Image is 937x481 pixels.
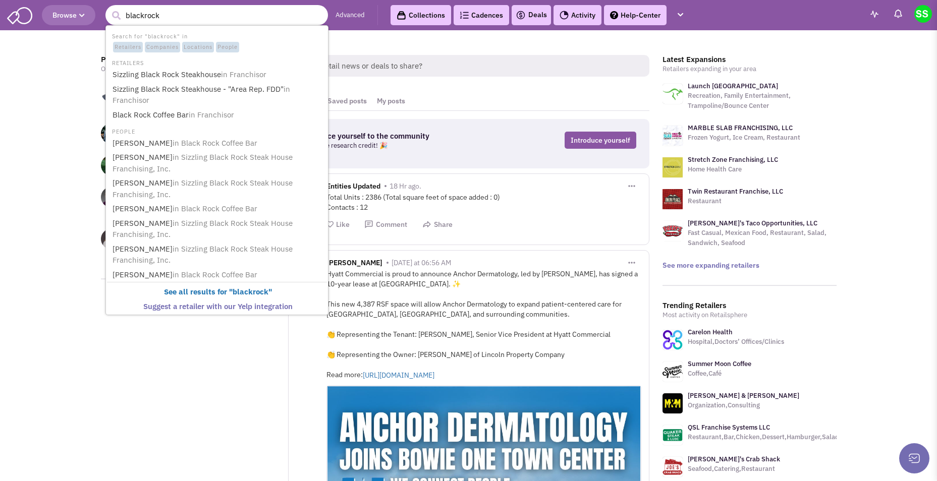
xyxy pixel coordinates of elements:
b: See all results for " " [164,287,272,296]
a: Saved posts [322,92,372,110]
img: SmartAdmin [7,5,32,24]
span: Browse [52,11,85,20]
span: Like [336,220,350,229]
p: Fast Casual, Mexican Food, Restaurant, Salad, Sandwich, Seafood [688,228,837,248]
span: [DATE] at 06:56 AM [392,258,451,267]
p: Retailers expanding in your area [663,64,837,74]
div: Hyatt Commercial is proud to announce Anchor Dermatology, led by [PERSON_NAME], has signed a 10-y... [326,269,641,380]
a: [PERSON_NAME]'s Crab Shack [688,455,780,463]
a: [PERSON_NAME]in Black Rock Coffee Bar [109,268,326,282]
h3: Introduce yourself to the community [301,132,491,141]
a: [PERSON_NAME]in Sizzling Black Rock Steak House Franchising, Inc. [109,151,326,175]
p: Frozen Yogurt, Ice Cream, Restaurant [688,133,800,143]
a: QSL Franchise Systems LLC [688,423,770,432]
a: Cadences [454,5,509,25]
a: Suggest a retailer with our Yelp integration [109,300,326,314]
span: Entities Updated [326,182,380,193]
p: Recreation, Family Entertainment, Trampoline/Bounce Center [688,91,837,111]
img: help.png [610,11,618,19]
span: in Sizzling Black Rock Steak House Franchising, Inc. [113,152,293,173]
span: Companies [145,42,180,53]
p: Hospital,Doctors’ Offices/Clinics [688,337,784,347]
img: Activity.png [560,11,569,20]
a: Sizzling Black Rock Steakhouse - "Area Rep. FDD"in Franchisor [109,83,326,107]
a: [PERSON_NAME]in Black Rock Coffee Bar [109,137,326,150]
a: See more expanding retailers [663,261,759,270]
a: [PERSON_NAME]'s Taco Opportunities, LLC [688,219,817,227]
a: Introduce yourself [565,132,636,149]
p: Restaurant [688,196,783,206]
span: Retail news or deals to share? [312,55,649,77]
a: Advanced [336,11,365,20]
p: Coffee,Café [688,369,751,379]
a: Help-Center [604,5,667,25]
span: in Sizzling Black Rock Steak House Franchising, Inc. [113,218,293,239]
p: Seafood,Catering,Restaurant [688,464,780,474]
li: PEOPLE [107,126,327,136]
span: People [216,42,239,53]
a: Activity [554,5,601,25]
img: logo [663,126,683,146]
img: logo [663,84,683,104]
img: logo [663,189,683,209]
img: Stephen Songy [914,5,932,23]
h3: People you may know [101,55,275,64]
img: www.forthepeople.com [663,393,683,413]
a: Launch [GEOGRAPHIC_DATA] [688,82,778,90]
img: icon-deals.svg [516,9,526,21]
img: icon-collection-lavender-black.svg [397,11,406,20]
a: MARBLE SLAB FRANCHISING, LLC [688,124,793,132]
button: Like [326,220,350,229]
a: Black Rock Coffee Barin Franchisor [109,108,326,122]
a: Deals [516,9,547,21]
b: blackrock [233,287,268,296]
img: logo [663,157,683,177]
span: in Black Rock Coffee Bar [173,204,257,213]
a: [PERSON_NAME]in Sizzling Black Rock Steak House Franchising, Inc. [109,243,326,267]
span: [PERSON_NAME] [326,258,382,270]
a: Summer Moon Coffee [688,359,751,368]
a: [PERSON_NAME]in Sizzling Black Rock Steak House Franchising, Inc. [109,217,326,242]
h3: Latest Expansions [663,55,837,64]
b: Suggest a retailer with our Yelp integration [143,302,293,311]
h3: Trending Retailers [663,301,837,310]
a: Collections [391,5,451,25]
button: Share [422,220,453,229]
a: Sizzling Black Rock Steakhousein Franchisor [109,68,326,82]
span: Locations [182,42,214,53]
span: in Black Rock Coffee Bar [173,270,257,279]
button: Comment [364,220,407,229]
div: Total Units : 2386 (Total square feet of space added : 0) Contacts : 12 [326,192,641,212]
p: Restaurant,Bar,Chicken,Dessert,Hamburger,Salad,Soup,Wings [688,432,877,442]
span: in Franchisor [189,110,234,119]
span: in Franchisor [221,70,266,79]
li: Search for "blackrock" in [107,30,327,53]
span: in Black Rock Coffee Bar [173,138,257,148]
a: See all results for "blackrock" [109,285,326,299]
li: RETAILERS [107,57,327,68]
span: 18 Hr ago. [390,182,421,191]
span: in Sizzling Black Rock Steak House Franchising, Inc. [113,178,293,199]
a: [PERSON_NAME]in Sizzling Black Rock Steak House Franchising, Inc. [109,176,326,201]
a: Stretch Zone Franchising, LLC [688,155,778,164]
a: Carelon Health [688,328,733,336]
a: Twin Restaurant Franchise, LLC [688,187,783,196]
a: [PERSON_NAME] & [PERSON_NAME] [688,391,799,400]
p: Home Health Care [688,164,778,174]
span: Retailers [113,42,143,53]
img: logo [663,221,683,241]
p: Organization,Consulting [688,400,799,410]
p: Most activity on Retailsphere [663,310,837,320]
p: Get a free research credit! 🎉 [301,141,491,151]
span: in Sizzling Black Rock Steak House Franchising, Inc. [113,244,293,265]
p: Others in your area to connect with [101,64,275,74]
a: [PERSON_NAME]in Black Rock Coffee Bar [109,202,326,216]
button: Browse [42,5,95,25]
a: [URL][DOMAIN_NAME] [363,370,504,380]
a: My posts [372,92,410,110]
img: Cadences_logo.png [460,12,469,19]
input: Search [105,5,328,25]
